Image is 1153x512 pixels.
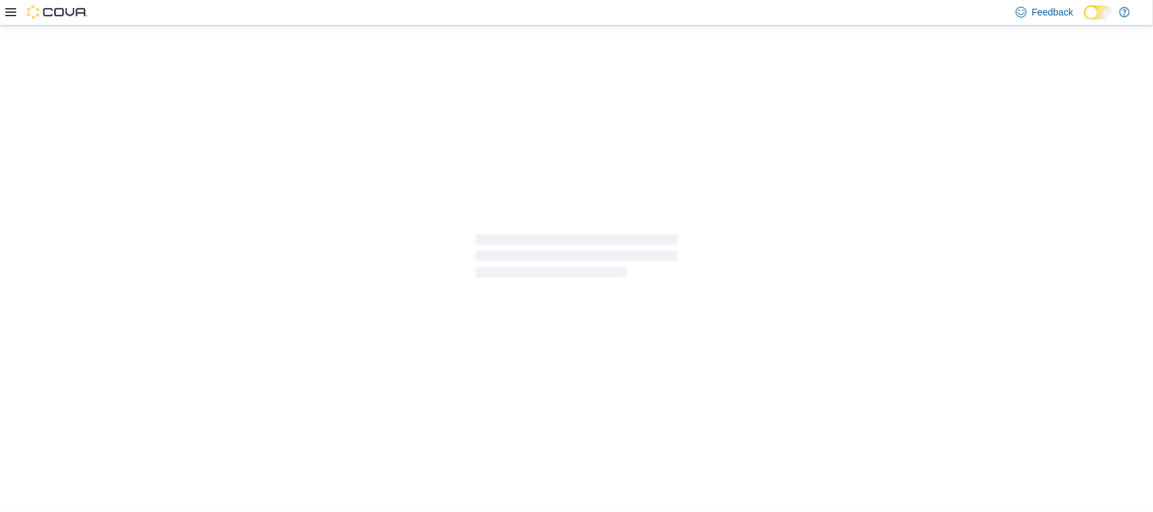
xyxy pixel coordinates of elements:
input: Dark Mode [1084,5,1112,20]
span: Feedback [1032,5,1073,19]
img: Cova [27,5,88,19]
span: Loading [476,237,678,280]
